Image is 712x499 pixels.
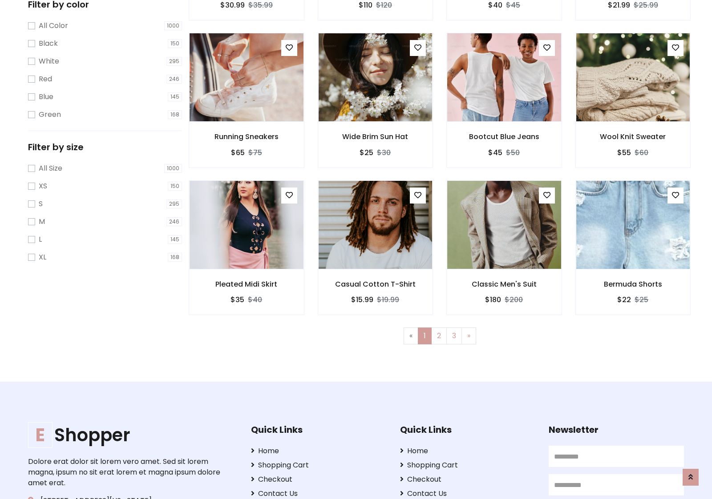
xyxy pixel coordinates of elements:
[39,92,53,102] label: Blue
[166,200,182,208] span: 295
[39,74,52,84] label: Red
[251,474,386,485] a: Checkout
[39,38,58,49] label: Black
[189,132,304,141] h6: Running Sneakers
[28,456,223,488] p: Dolore erat dolor sit lorem vero amet. Sed sit lorem magna, ipsum no sit erat lorem et magna ipsu...
[400,488,535,499] a: Contact Us
[485,295,501,304] h6: $180
[166,75,182,84] span: 246
[400,460,535,471] a: Shopping Cart
[251,446,386,456] a: Home
[549,424,684,435] h5: Newsletter
[39,109,61,120] label: Green
[39,181,47,192] label: XS
[251,488,386,499] a: Contact Us
[39,20,68,31] label: All Color
[488,1,502,9] h6: $40
[164,21,182,30] span: 1000
[39,216,45,227] label: M
[505,295,523,305] del: $200
[400,474,535,485] a: Checkout
[359,1,372,9] h6: $110
[39,163,62,174] label: All Size
[351,295,373,304] h6: $15.99
[506,148,520,158] del: $50
[168,235,182,244] span: 145
[318,280,433,288] h6: Casual Cotton T-Shirt
[461,327,476,344] a: Next
[164,164,182,173] span: 1000
[28,424,223,446] a: EShopper
[467,331,470,341] span: »
[168,253,182,262] span: 168
[231,148,245,157] h6: $65
[248,148,262,158] del: $75
[447,132,562,141] h6: Bootcut Blue Jeans
[377,295,399,305] del: $19.99
[488,148,502,157] h6: $45
[446,327,462,344] a: 3
[418,327,432,344] a: 1
[168,39,182,48] span: 150
[28,422,53,448] span: E
[251,460,386,471] a: Shopping Cart
[189,280,304,288] h6: Pleated Midi Skirt
[28,424,223,446] h1: Shopper
[318,132,433,141] h6: Wide Brim Sun Hat
[220,1,245,9] h6: $30.99
[608,1,630,9] h6: $21.99
[377,148,391,158] del: $30
[28,142,182,152] h5: Filter by size
[166,217,182,226] span: 246
[617,295,631,304] h6: $22
[400,424,535,435] h5: Quick Links
[576,132,691,141] h6: Wool Knit Sweater
[39,56,59,67] label: White
[168,110,182,119] span: 168
[39,199,43,209] label: S
[39,252,46,263] label: XL
[360,148,373,157] h6: $25
[231,295,244,304] h6: $35
[635,148,648,158] del: $60
[248,295,262,305] del: $40
[168,92,182,101] span: 145
[431,327,447,344] a: 2
[617,148,631,157] h6: $55
[251,424,386,435] h5: Quick Links
[39,234,42,245] label: L
[195,327,684,344] nav: Page navigation
[635,295,648,305] del: $25
[576,280,691,288] h6: Bermuda Shorts
[400,446,535,456] a: Home
[447,280,562,288] h6: Classic Men's Suit
[168,182,182,191] span: 150
[166,57,182,66] span: 295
